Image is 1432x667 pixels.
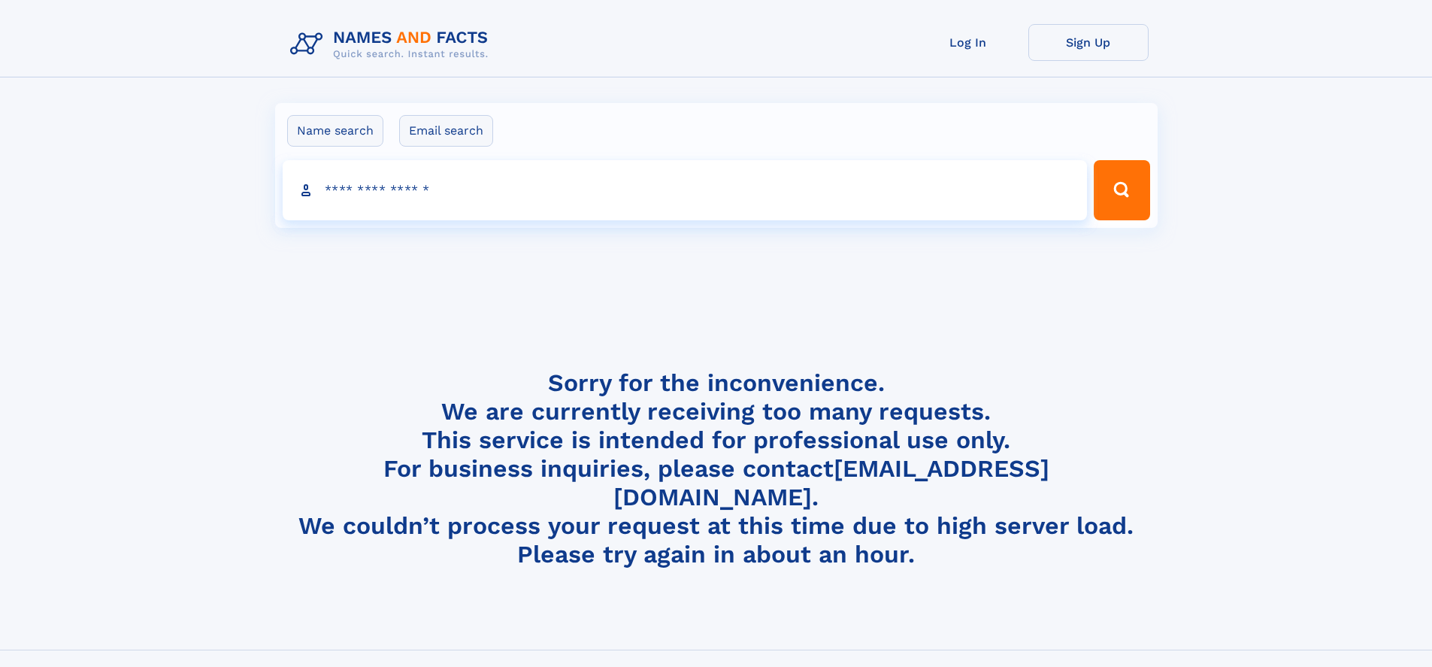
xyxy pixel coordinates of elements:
[284,368,1149,569] h4: Sorry for the inconvenience. We are currently receiving too many requests. This service is intend...
[1094,160,1149,220] button: Search Button
[287,115,383,147] label: Name search
[284,24,501,65] img: Logo Names and Facts
[908,24,1028,61] a: Log In
[1028,24,1149,61] a: Sign Up
[613,454,1049,511] a: [EMAIL_ADDRESS][DOMAIN_NAME]
[283,160,1088,220] input: search input
[399,115,493,147] label: Email search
